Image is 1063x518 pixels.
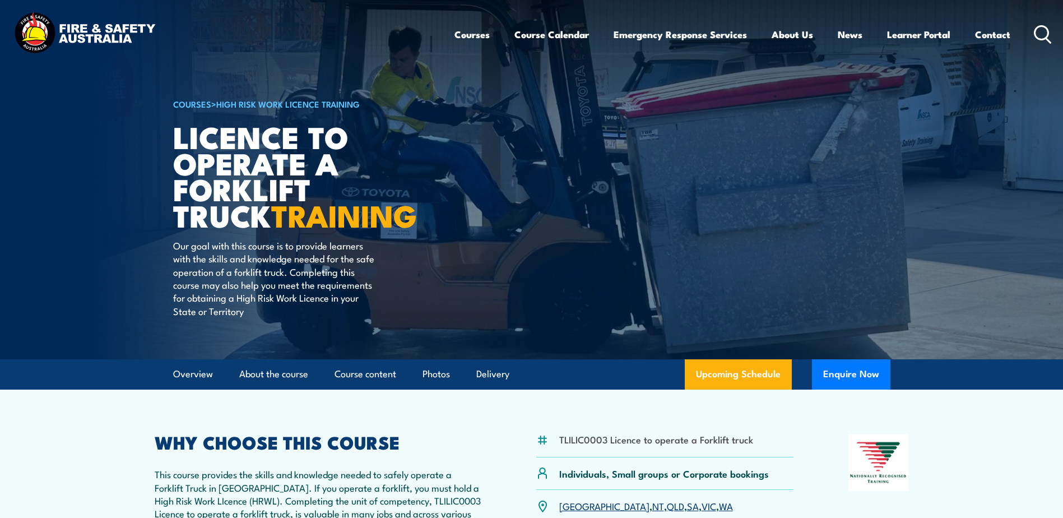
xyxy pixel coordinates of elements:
[173,239,378,317] p: Our goal with this course is to provide learners with the skills and knowledge needed for the saf...
[719,499,733,512] a: WA
[173,359,213,389] a: Overview
[173,98,211,110] a: COURSES
[848,434,909,491] img: Nationally Recognised Training logo.
[454,20,490,49] a: Courses
[216,98,360,110] a: High Risk Work Licence Training
[559,433,753,446] li: TLILIC0003 Licence to operate a Forklift truck
[812,359,890,390] button: Enquire Now
[514,20,589,49] a: Course Calendar
[155,434,482,450] h2: WHY CHOOSE THIS COURSE
[702,499,716,512] a: VIC
[173,97,450,110] h6: >
[687,499,699,512] a: SA
[614,20,747,49] a: Emergency Response Services
[335,359,396,389] a: Course content
[772,20,813,49] a: About Us
[838,20,862,49] a: News
[173,123,450,228] h1: Licence to operate a forklift truck
[559,499,649,512] a: [GEOGRAPHIC_DATA]
[887,20,950,49] a: Learner Portal
[975,20,1010,49] a: Contact
[476,359,509,389] a: Delivery
[667,499,684,512] a: QLD
[652,499,664,512] a: NT
[685,359,792,390] a: Upcoming Schedule
[559,467,769,480] p: Individuals, Small groups or Corporate bookings
[239,359,308,389] a: About the course
[559,499,733,512] p: , , , , ,
[271,191,417,238] strong: TRAINING
[423,359,450,389] a: Photos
